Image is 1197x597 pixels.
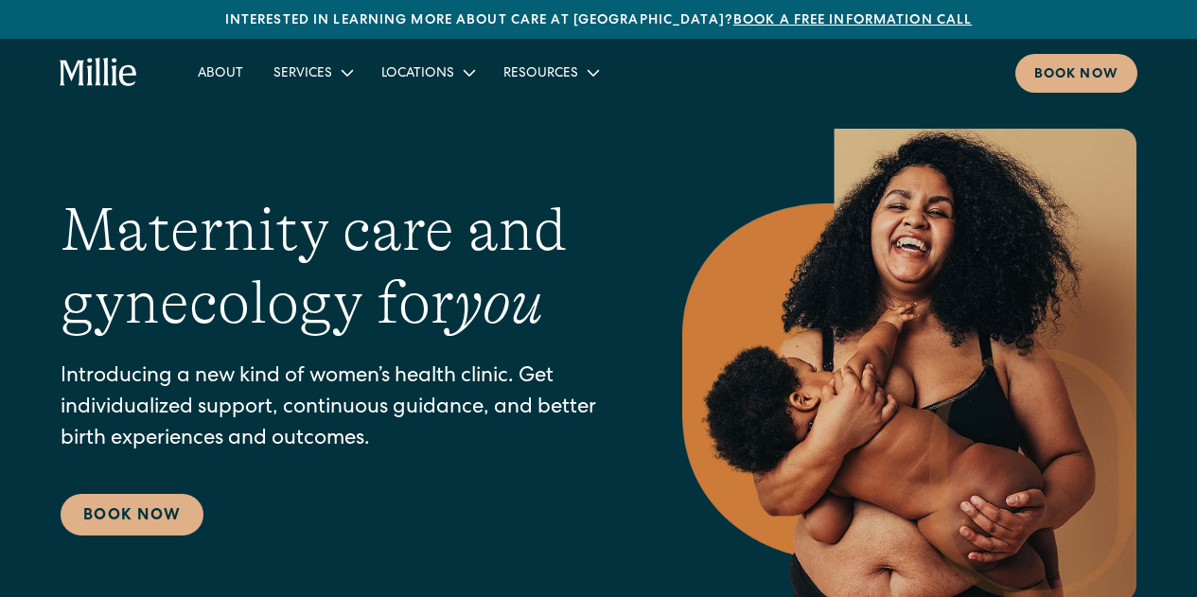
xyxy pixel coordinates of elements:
[1015,54,1137,93] a: Book now
[258,57,366,88] div: Services
[454,269,543,337] em: you
[381,64,454,84] div: Locations
[273,64,332,84] div: Services
[183,57,258,88] a: About
[61,362,607,456] p: Introducing a new kind of women’s health clinic. Get individualized support, continuous guidance,...
[366,57,488,88] div: Locations
[61,194,607,340] h1: Maternity care and gynecology for
[733,14,972,27] a: Book a free information call
[61,494,203,536] a: Book Now
[60,58,137,88] a: home
[1034,65,1118,85] div: Book now
[488,57,612,88] div: Resources
[503,64,578,84] div: Resources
